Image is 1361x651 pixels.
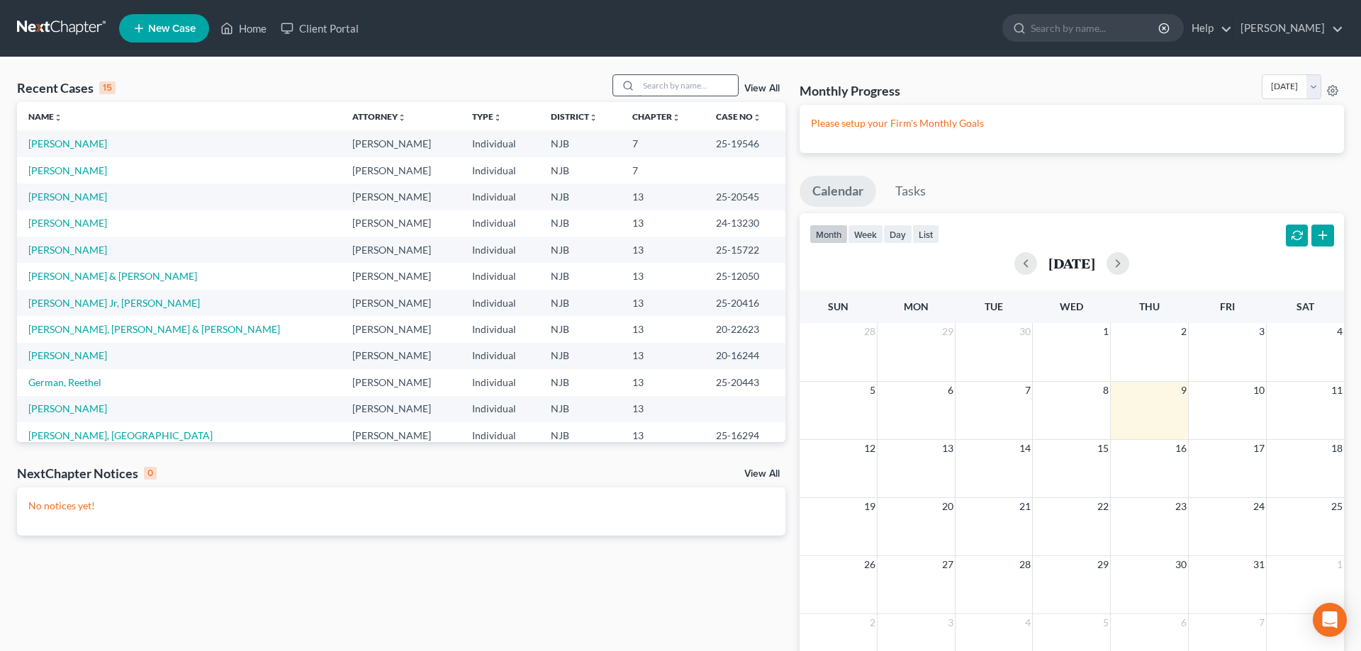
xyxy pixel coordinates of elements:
td: Individual [461,183,539,210]
span: 20 [941,498,955,515]
a: [PERSON_NAME] [1233,16,1343,41]
span: 8 [1102,382,1110,399]
span: New Case [148,23,196,34]
td: 13 [621,210,705,237]
a: Help [1184,16,1232,41]
span: Thu [1139,300,1160,312]
td: NJB [539,130,622,157]
a: Home [213,16,274,41]
a: [PERSON_NAME] & [PERSON_NAME] [28,270,197,282]
td: NJB [539,237,622,263]
td: Individual [461,157,539,183]
div: 0 [144,467,157,480]
a: [PERSON_NAME] Jr, [PERSON_NAME] [28,297,200,309]
td: [PERSON_NAME] [341,183,461,210]
td: 25-19546 [705,130,785,157]
td: [PERSON_NAME] [341,369,461,395]
h3: Monthly Progress [800,82,900,99]
a: [PERSON_NAME] [28,217,107,229]
td: [PERSON_NAME] [341,316,461,342]
button: month [810,225,848,244]
td: [PERSON_NAME] [341,422,461,448]
span: Mon [904,300,929,312]
td: Individual [461,316,539,342]
button: week [848,225,883,244]
td: 13 [621,343,705,369]
a: Typeunfold_more [472,111,502,122]
a: [PERSON_NAME] [28,137,107,149]
td: NJB [539,183,622,210]
td: 25-20545 [705,183,785,210]
span: 6 [1180,614,1188,631]
td: NJB [539,290,622,316]
td: Individual [461,369,539,395]
span: 23 [1174,498,1188,515]
span: 27 [941,556,955,573]
td: NJB [539,316,622,342]
td: 20-22623 [705,316,785,342]
td: [PERSON_NAME] [341,237,461,263]
span: 18 [1330,440,1344,457]
a: Client Portal [274,16,366,41]
td: 13 [621,369,705,395]
span: 16 [1174,440,1188,457]
td: [PERSON_NAME] [341,343,461,369]
a: View All [744,84,780,94]
td: Individual [461,210,539,237]
span: 4 [1024,614,1032,631]
td: 13 [621,316,705,342]
td: Individual [461,343,539,369]
span: 14 [1018,440,1032,457]
td: Individual [461,290,539,316]
td: 13 [621,290,705,316]
span: 7 [1258,614,1266,631]
span: 22 [1096,498,1110,515]
span: 31 [1252,556,1266,573]
span: 25 [1330,498,1344,515]
span: Fri [1220,300,1235,312]
td: [PERSON_NAME] [341,157,461,183]
a: [PERSON_NAME] [28,164,107,176]
span: Wed [1060,300,1083,312]
a: [PERSON_NAME] [28,349,107,361]
a: Case Nounfold_more [716,111,761,122]
span: 5 [868,382,877,399]
span: 1 [1335,556,1344,573]
span: 17 [1252,440,1266,457]
input: Search by name... [639,75,738,96]
td: 24-13230 [705,210,785,237]
div: NextChapter Notices [17,465,157,482]
td: 13 [621,422,705,448]
td: NJB [539,157,622,183]
td: [PERSON_NAME] [341,396,461,422]
a: Nameunfold_more [28,111,62,122]
span: 15 [1096,440,1110,457]
td: 13 [621,396,705,422]
a: Chapterunfold_more [632,111,680,122]
a: [PERSON_NAME] [28,244,107,256]
span: 29 [1096,556,1110,573]
span: 29 [941,323,955,340]
span: 9 [1180,382,1188,399]
a: [PERSON_NAME], [PERSON_NAME] & [PERSON_NAME] [28,323,280,335]
span: 28 [1018,556,1032,573]
td: Individual [461,263,539,289]
td: [PERSON_NAME] [341,210,461,237]
td: Individual [461,422,539,448]
i: unfold_more [493,113,502,122]
td: 25-20416 [705,290,785,316]
i: unfold_more [54,113,62,122]
td: 25-16294 [705,422,785,448]
span: 2 [1180,323,1188,340]
span: 30 [1018,323,1032,340]
span: 28 [863,323,877,340]
a: View All [744,469,780,479]
i: unfold_more [398,113,406,122]
td: 7 [621,157,705,183]
td: NJB [539,343,622,369]
h2: [DATE] [1048,256,1095,271]
a: Tasks [883,176,939,207]
span: 2 [868,614,877,631]
span: 24 [1252,498,1266,515]
td: NJB [539,396,622,422]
